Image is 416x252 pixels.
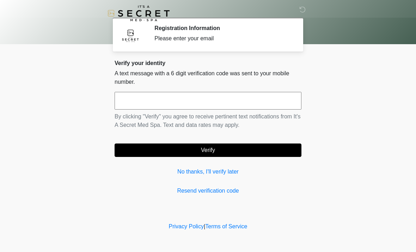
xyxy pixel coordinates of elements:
[108,5,170,21] img: It's A Secret Med Spa Logo
[115,112,301,129] p: By clicking "Verify" you agree to receive pertinent text notifications from It's A Secret Med Spa...
[115,69,301,86] p: A text message with a 6 digit verification code was sent to your mobile number.
[115,168,301,176] a: No thanks, I'll verify later
[154,34,291,43] div: Please enter your email
[120,25,141,46] img: Agent Avatar
[115,187,301,195] a: Resend verification code
[115,143,301,157] button: Verify
[205,223,247,229] a: Terms of Service
[115,60,301,66] h2: Verify your identity
[204,223,205,229] a: |
[169,223,204,229] a: Privacy Policy
[154,25,291,31] h2: Registration Information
